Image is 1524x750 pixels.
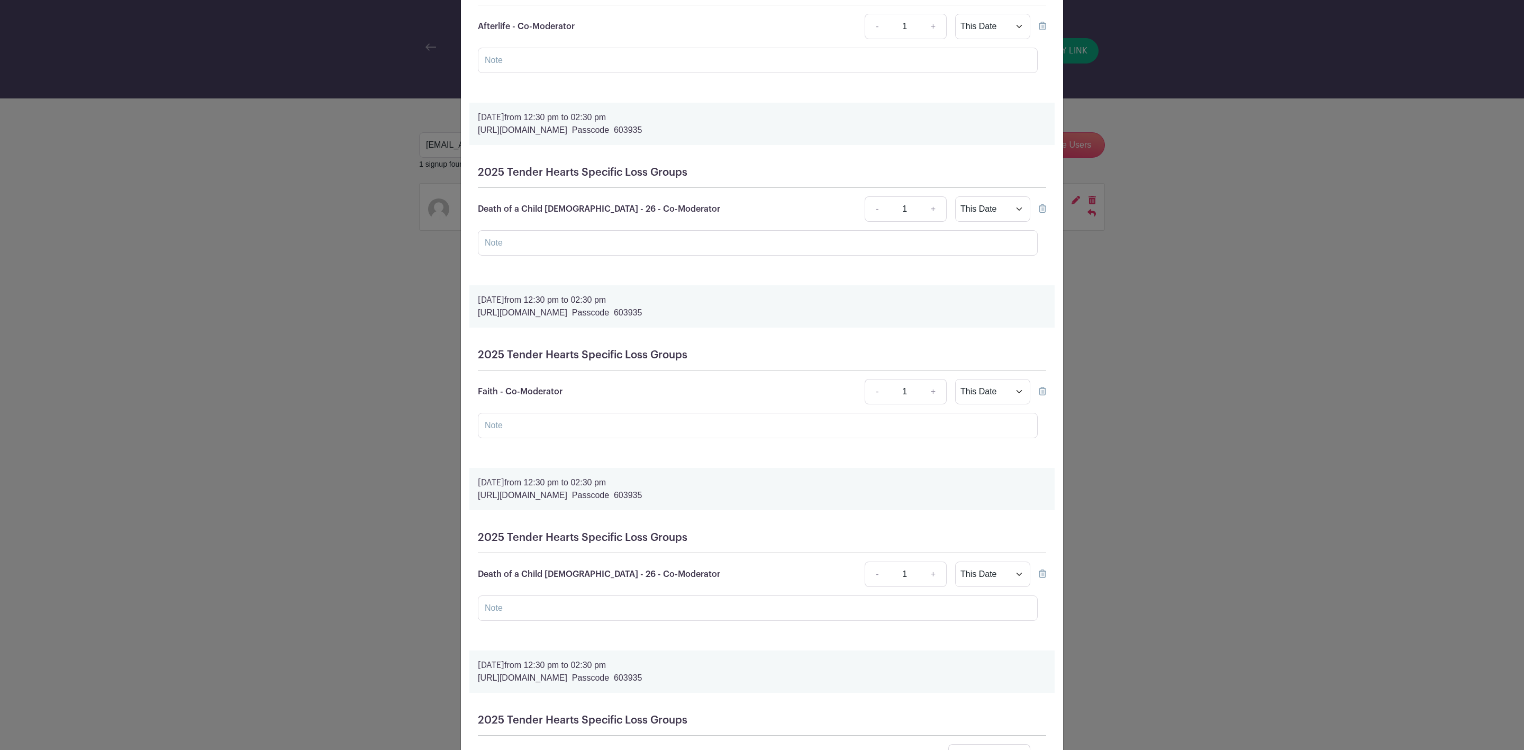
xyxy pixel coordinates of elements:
[865,562,889,587] a: -
[478,113,504,122] strong: [DATE]
[478,385,563,398] p: Faith - Co-Moderator
[920,196,947,222] a: +
[478,20,575,33] p: Afterlife - Co-Moderator
[478,531,1046,544] h5: 2025 Tender Hearts Specific Loss Groups
[478,489,1046,502] p: [URL][DOMAIN_NAME] Passcode 603935
[478,478,504,487] strong: [DATE]
[478,48,1038,73] input: Note
[478,413,1038,438] input: Note
[920,14,947,39] a: +
[478,296,504,304] strong: [DATE]
[478,714,1046,727] h5: 2025 Tender Hearts Specific Loss Groups
[478,595,1038,621] input: Note
[920,562,947,587] a: +
[478,294,1046,306] p: from 12:30 pm to 02:30 pm
[478,166,1046,179] h5: 2025 Tender Hearts Specific Loss Groups
[865,196,889,222] a: -
[478,111,1046,124] p: from 12:30 pm to 02:30 pm
[478,568,720,581] p: Death of a Child [DEMOGRAPHIC_DATA] - 26 - Co-Moderator
[478,306,1046,319] p: [URL][DOMAIN_NAME] Passcode 603935
[865,14,889,39] a: -
[478,661,504,670] strong: [DATE]
[478,476,1046,489] p: from 12:30 pm to 02:30 pm
[920,379,947,404] a: +
[478,230,1038,256] input: Note
[478,349,1046,362] h5: 2025 Tender Hearts Specific Loss Groups
[478,672,1046,684] p: [URL][DOMAIN_NAME] Passcode 603935
[478,659,1046,672] p: from 12:30 pm to 02:30 pm
[478,124,1046,137] p: [URL][DOMAIN_NAME] Passcode 603935
[865,379,889,404] a: -
[478,203,720,215] p: Death of a Child [DEMOGRAPHIC_DATA] - 26 - Co-Moderator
